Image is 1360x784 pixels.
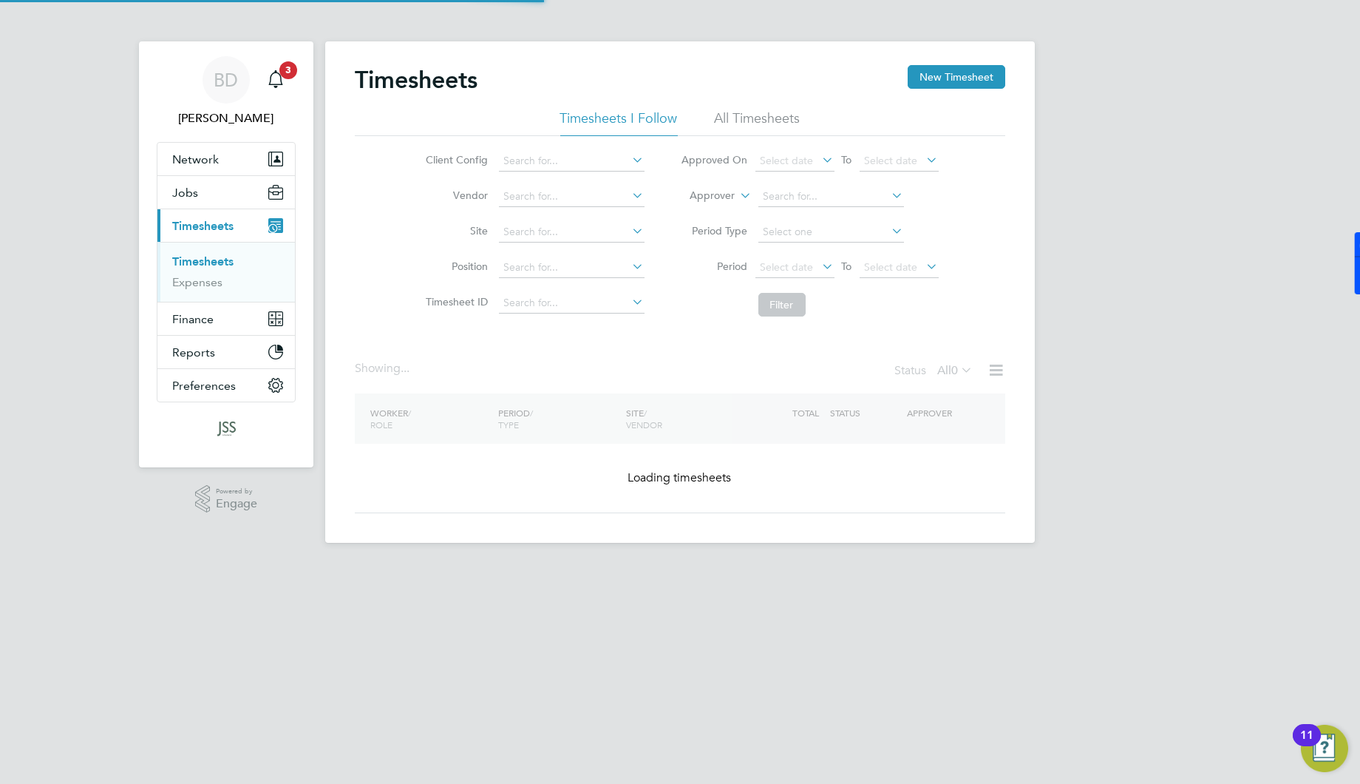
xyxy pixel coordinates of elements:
button: Filter [758,293,806,317]
input: Search for... [499,151,645,172]
a: Powered byEngage [195,485,258,513]
button: New Timesheet [908,65,1005,89]
label: Site [422,224,489,237]
span: Preferences [172,379,236,393]
input: Search for... [499,186,645,207]
div: 11 [1300,735,1313,754]
span: BD [214,70,239,89]
span: Powered by [216,485,257,498]
button: Jobs [157,176,295,209]
span: Select date [761,260,814,274]
input: Search for... [758,186,904,207]
li: Timesheets I Follow [560,109,678,136]
span: ... [401,361,409,376]
div: Status [894,361,976,382]
button: Open Resource Center, 11 new notifications [1301,725,1348,772]
span: Select date [865,154,918,167]
span: 0 [951,363,958,378]
label: Timesheet ID [422,295,489,308]
button: Finance [157,303,295,335]
div: Showing [355,361,412,376]
span: Ben Densham [157,109,296,127]
span: Jobs [172,186,198,200]
label: Position [422,260,489,273]
span: Network [172,152,219,166]
span: Finance [172,312,214,326]
span: To [837,150,857,169]
nav: Main navigation [139,41,313,467]
span: Select date [865,260,918,274]
button: Timesheets [157,209,295,242]
input: Search for... [499,257,645,278]
a: Expenses [172,275,222,289]
span: Select date [761,154,814,167]
label: Approved On [681,153,748,166]
a: BD[PERSON_NAME] [157,56,296,127]
li: All Timesheets [715,109,800,136]
span: 3 [279,61,297,79]
button: Network [157,143,295,175]
img: jss-search-logo-retina.png [213,417,239,441]
button: Reports [157,336,295,368]
button: Preferences [157,369,295,402]
label: Period Type [681,224,748,237]
input: Search for... [499,293,645,314]
a: 3 [261,56,290,104]
label: Vendor [422,189,489,202]
label: Client Config [422,153,489,166]
div: Timesheets [157,242,295,302]
a: Timesheets [172,254,234,268]
span: Engage [216,498,257,510]
input: Search for... [499,222,645,243]
label: All [937,363,973,378]
label: Period [681,260,748,273]
span: Reports [172,345,215,359]
span: Timesheets [172,219,234,233]
a: Go to home page [157,417,296,441]
label: Approver [669,189,735,203]
h2: Timesheets [355,65,477,95]
span: To [837,257,857,276]
input: Select one [758,222,904,243]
